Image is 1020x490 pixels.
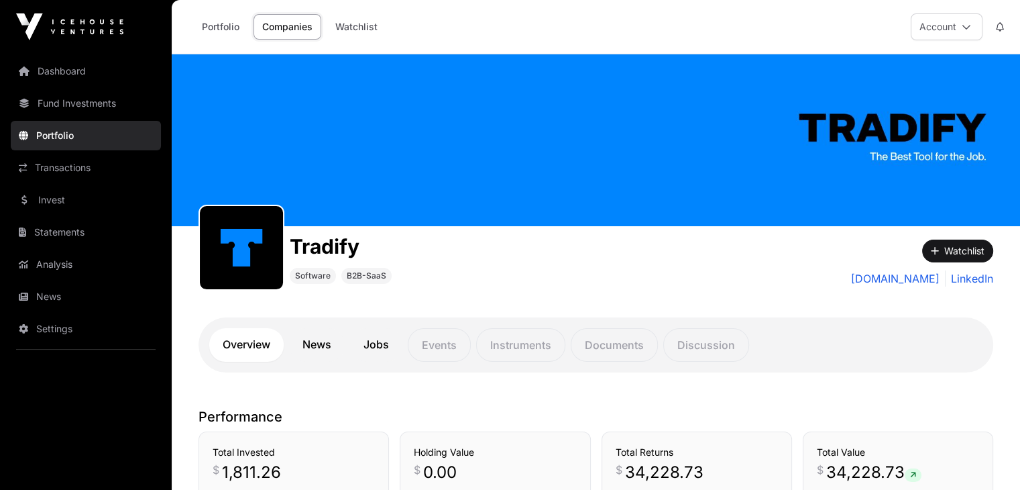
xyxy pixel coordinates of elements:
a: Jobs [350,328,402,362]
a: Overview [209,328,284,362]
a: [DOMAIN_NAME] [851,271,940,287]
span: $ [414,462,420,478]
button: Watchlist [922,240,993,262]
img: Icehouse Ventures Logo [16,13,123,40]
span: 34,228.73 [826,462,921,483]
a: Watchlist [327,14,386,40]
span: 34,228.73 [625,462,703,483]
h1: Tradify [290,234,392,258]
img: tradify.png [205,211,278,284]
span: $ [616,462,622,478]
img: Tradify [172,54,1020,226]
span: 0.00 [423,462,457,483]
iframe: Chat Widget [953,426,1020,490]
h3: Total Invested [213,446,375,459]
p: Instruments [476,328,565,362]
button: Account [911,13,982,40]
span: $ [213,462,219,478]
a: Fund Investments [11,89,161,118]
p: Documents [571,328,658,362]
p: Performance [199,407,993,426]
a: Transactions [11,153,161,183]
a: Statements [11,217,161,247]
span: $ [817,462,824,478]
a: Portfolio [11,121,161,150]
a: Analysis [11,250,161,279]
a: Dashboard [11,56,161,86]
a: LinkedIn [945,271,993,287]
span: Software [295,271,331,281]
a: News [289,328,345,362]
span: 1,811.26 [222,462,281,483]
a: News [11,282,161,311]
p: Discussion [663,328,749,362]
a: Invest [11,185,161,215]
h3: Total Value [817,446,979,459]
a: Settings [11,314,161,344]
h3: Holding Value [414,446,576,459]
h3: Total Returns [616,446,778,459]
p: Events [408,328,471,362]
span: B2B-SaaS [347,271,386,281]
nav: Tabs [209,328,982,362]
a: Companies [253,14,321,40]
a: Portfolio [193,14,248,40]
